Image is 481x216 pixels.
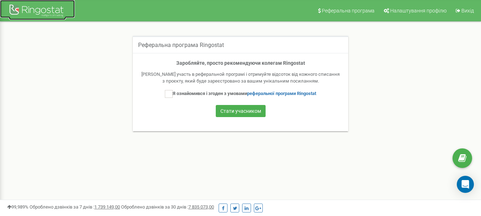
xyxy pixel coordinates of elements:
[7,204,28,210] span: 99,989%
[138,42,224,48] h5: Реферальна програма Ringostat
[188,204,214,210] u: 7 835 073,00
[461,8,474,14] span: Вихід
[165,90,316,98] label: Я ознайомився і згоден з умовами
[390,8,446,14] span: Налаштування профілю
[94,204,120,210] u: 1 739 149,00
[140,71,341,84] div: [PERSON_NAME] участь в реферальной програмі і отримуйте відсоток від кожного списання з проєкту, ...
[121,204,214,210] span: Оброблено дзвінків за 30 днів :
[140,60,341,66] h4: Заробляйте, просто рекомендуючи колегам Ringostat
[216,105,266,117] button: Стати учасником
[457,176,474,193] div: Open Intercom Messenger
[247,91,316,96] a: реферальної програми Ringostat
[322,8,375,14] span: Реферальна програма
[30,204,120,210] span: Оброблено дзвінків за 7 днів :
